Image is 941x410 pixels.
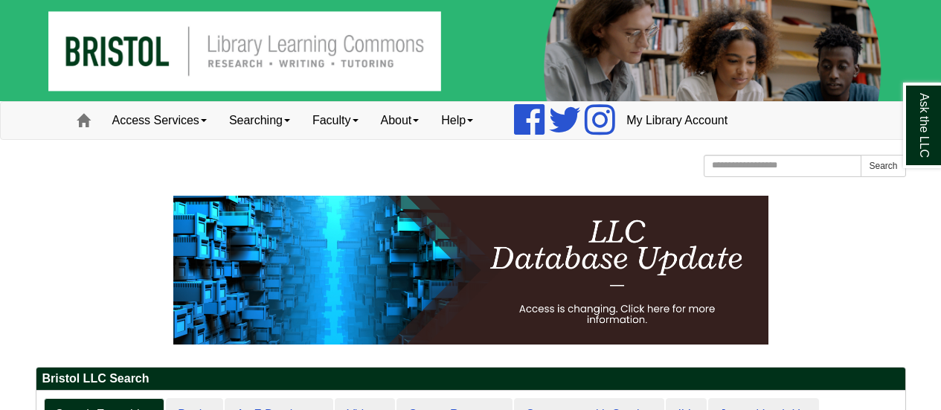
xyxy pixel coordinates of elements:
[861,155,905,177] button: Search
[301,102,370,139] a: Faculty
[36,368,905,391] h2: Bristol LLC Search
[615,102,739,139] a: My Library Account
[173,196,768,345] img: HTML tutorial
[370,102,431,139] a: About
[430,102,484,139] a: Help
[218,102,301,139] a: Searching
[101,102,218,139] a: Access Services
